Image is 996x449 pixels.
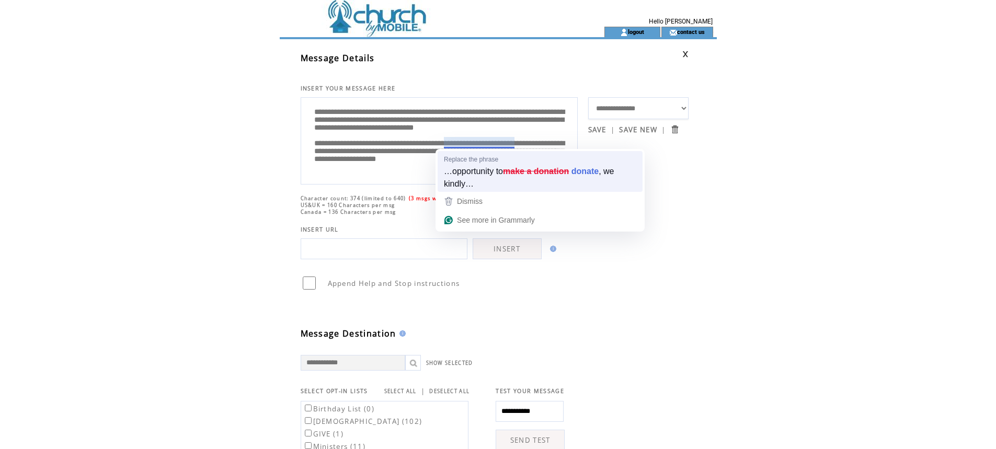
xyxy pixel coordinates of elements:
a: SAVE [588,125,606,134]
input: [DEMOGRAPHIC_DATA] (102) [305,417,312,424]
a: DESELECT ALL [429,388,470,395]
label: Birthday List (0) [303,404,375,413]
input: Birthday List (0) [305,405,312,411]
input: GIVE (1) [305,430,312,436]
span: | [611,125,615,134]
img: help.gif [396,330,406,337]
span: Append Help and Stop instructions [328,279,460,288]
span: Canada = 136 Characters per msg [301,209,396,215]
a: contact us [677,28,705,35]
span: Character count: 374 (limited to 640) [301,195,406,202]
img: contact_us_icon.gif [669,28,677,37]
span: | [421,386,425,396]
textarea: To enrich screen reader interactions, please activate Accessibility in Grammarly extension settings [306,100,572,179]
a: SHOW SELECTED [426,360,473,366]
span: SELECT OPT-IN LISTS [301,387,368,395]
span: INSERT URL [301,226,339,233]
span: TEST YOUR MESSAGE [496,387,564,395]
span: (3 msgs w/ prefixes) [409,195,466,202]
img: help.gif [547,246,556,252]
span: US&UK = 160 Characters per msg [301,202,395,209]
span: INSERT YOUR MESSAGE HERE [301,85,396,92]
a: SAVE NEW [619,125,657,134]
input: Submit [670,124,680,134]
img: account_icon.gif [620,28,628,37]
span: | [661,125,666,134]
a: INSERT [473,238,542,259]
label: [DEMOGRAPHIC_DATA] (102) [303,417,422,426]
a: logout [628,28,644,35]
input: Ministers (11) [305,442,312,449]
label: GIVE (1) [303,429,344,439]
span: Message Details [301,52,375,64]
span: Hello [PERSON_NAME] [649,18,713,25]
a: SELECT ALL [384,388,417,395]
span: Message Destination [301,328,396,339]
